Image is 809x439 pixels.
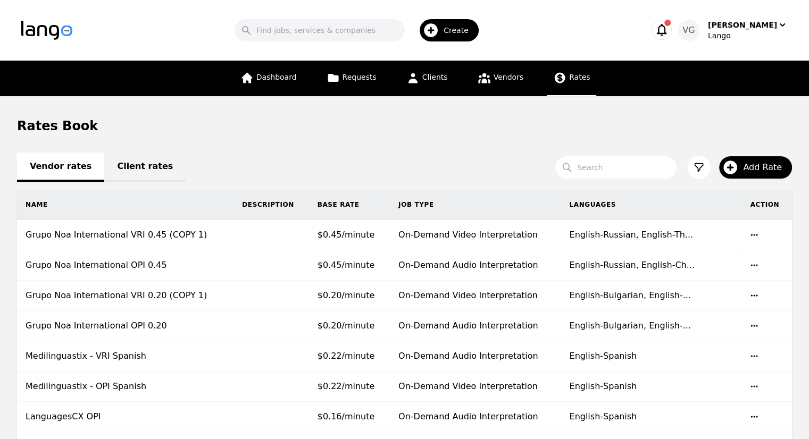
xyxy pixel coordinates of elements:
span: Rates [569,73,590,81]
span: Create [444,25,476,36]
span: $0.20/minute [318,320,375,331]
a: Requests [320,61,383,96]
th: Job Type [390,190,561,220]
span: $0.22/minute [318,351,375,361]
td: Medilinguastix - VRI Spanish [17,341,233,372]
span: Add Rate [743,161,789,174]
div: [PERSON_NAME] [708,20,777,30]
td: On-Demand Audio Interpretation [390,341,561,372]
button: Create [405,15,485,46]
input: Find jobs, services & companies [235,19,405,41]
th: Description [233,190,308,220]
button: Add Rate [719,156,792,179]
td: Grupo Noa International OPI 0.45 [17,250,233,281]
td: Grupo Noa International OPI 0.20 [17,311,233,341]
span: English-Bulgarian, English-... [569,290,690,300]
td: On-Demand Video Interpretation [390,372,561,402]
th: Action [741,190,792,220]
td: On-Demand Audio Interpretation [390,402,561,432]
a: Rates [547,61,596,96]
button: Filter [687,156,711,179]
td: On-Demand Audio Interpretation [390,311,561,341]
td: Grupo Noa International VRI 0.45 (COPY 1) [17,220,233,250]
span: Dashboard [256,73,297,81]
td: On-Demand Video Interpretation [390,220,561,250]
span: $0.20/minute [318,290,375,300]
span: $0.45/minute [318,260,375,270]
a: Clients [400,61,454,96]
div: English-Spanish [569,380,733,393]
button: VG[PERSON_NAME]Lango [678,20,788,41]
span: English-Russian, English-Th... [569,230,693,240]
span: English-Russian, English-Ch... [569,260,694,270]
td: LanguagesCX OPI [17,402,233,432]
div: Lango [708,30,788,41]
img: Logo [21,21,72,40]
td: On-Demand Audio Interpretation [390,250,561,281]
span: VG [682,24,695,37]
span: $0.22/minute [318,381,375,391]
td: Medilinguastix - OPI Spanish [17,372,233,402]
span: $0.45/minute [318,230,375,240]
span: Requests [343,73,377,81]
a: Client rates [104,153,186,182]
div: English-Spanish [569,410,733,423]
td: Grupo Noa International VRI 0.20 (COPY 1) [17,281,233,311]
span: $0.16/minute [318,411,375,421]
th: Languages [561,190,741,220]
th: Base Rate [309,190,390,220]
a: Dashboard [234,61,303,96]
a: Vendors [471,61,530,96]
div: English-Spanish [569,350,733,362]
span: English-Bulgarian, English-... [569,320,690,331]
span: Clients [422,73,448,81]
input: Search [555,156,677,179]
span: Vendors [494,73,523,81]
th: Name [17,190,233,220]
td: On-Demand Video Interpretation [390,281,561,311]
h1: Rates Book [17,117,98,134]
